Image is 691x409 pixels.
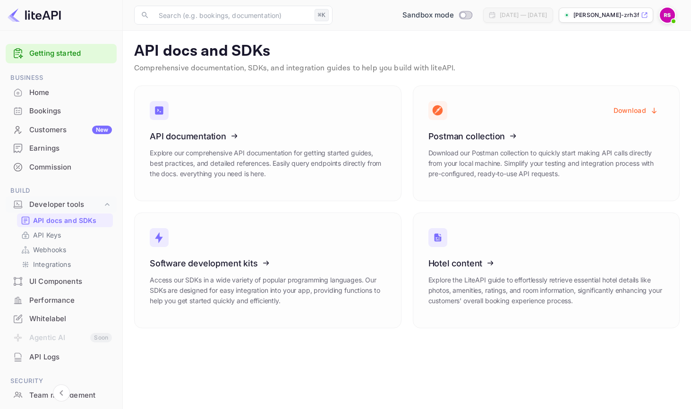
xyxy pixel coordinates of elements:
[33,215,97,225] p: API docs and SDKs
[573,11,639,19] p: [PERSON_NAME]-zrh3f.nuitee...
[315,9,329,21] div: ⌘K
[29,143,112,154] div: Earnings
[6,348,117,366] a: API Logs
[29,106,112,117] div: Bookings
[29,162,112,173] div: Commission
[134,63,680,74] p: Comprehensive documentation, SDKs, and integration guides to help you build with liteAPI.
[6,273,117,290] a: UI Components
[6,84,117,102] div: Home
[399,10,476,21] div: Switch to Production mode
[134,42,680,61] p: API docs and SDKs
[29,314,112,324] div: Whitelabel
[134,213,401,328] a: Software development kitsAccess our SDKs in a wide variety of popular programming languages. Our ...
[150,148,386,179] p: Explore our comprehensive API documentation for getting started guides, best practices, and detai...
[6,196,117,213] div: Developer tools
[6,186,117,196] span: Build
[33,245,66,255] p: Webhooks
[6,348,117,366] div: API Logs
[6,121,117,138] a: CustomersNew
[6,291,117,310] div: Performance
[153,6,311,25] input: Search (e.g. bookings, documentation)
[33,259,71,269] p: Integrations
[29,352,112,363] div: API Logs
[21,215,109,225] a: API docs and SDKs
[500,11,547,19] div: [DATE] — [DATE]
[6,291,117,309] a: Performance
[6,73,117,83] span: Business
[29,87,112,98] div: Home
[428,131,665,141] h3: Postman collection
[428,275,665,306] p: Explore the LiteAPI guide to effortlessly retrieve essential hotel details like photos, amenities...
[29,125,112,136] div: Customers
[17,257,113,271] div: Integrations
[6,139,117,158] div: Earnings
[29,199,102,210] div: Developer tools
[6,44,117,63] div: Getting started
[6,310,117,327] a: Whitelabel
[6,121,117,139] div: CustomersNew
[6,158,117,177] div: Commission
[29,276,112,287] div: UI Components
[150,275,386,306] p: Access our SDKs in a wide variety of popular programming languages. Our SDKs are designed for eas...
[608,101,664,119] button: Download
[21,259,109,269] a: Integrations
[402,10,454,21] span: Sandbox mode
[6,273,117,291] div: UI Components
[6,158,117,176] a: Commission
[29,48,112,59] a: Getting started
[17,213,113,227] div: API docs and SDKs
[6,310,117,328] div: Whitelabel
[8,8,61,23] img: LiteAPI logo
[6,376,117,386] span: Security
[92,126,112,134] div: New
[6,386,117,405] div: Team management
[6,84,117,101] a: Home
[33,230,61,240] p: API Keys
[21,245,109,255] a: Webhooks
[29,390,112,401] div: Team management
[134,85,401,201] a: API documentationExplore our comprehensive API documentation for getting started guides, best pra...
[6,386,117,404] a: Team management
[6,139,117,157] a: Earnings
[428,148,665,179] p: Download our Postman collection to quickly start making API calls directly from your local machin...
[428,258,665,268] h3: Hotel content
[150,131,386,141] h3: API documentation
[17,228,113,242] div: API Keys
[150,258,386,268] h3: Software development kits
[17,243,113,256] div: Webhooks
[53,384,70,401] button: Collapse navigation
[29,295,112,306] div: Performance
[21,230,109,240] a: API Keys
[413,213,680,328] a: Hotel contentExplore the LiteAPI guide to effortlessly retrieve essential hotel details like phot...
[660,8,675,23] img: Raul Sosa
[6,102,117,119] a: Bookings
